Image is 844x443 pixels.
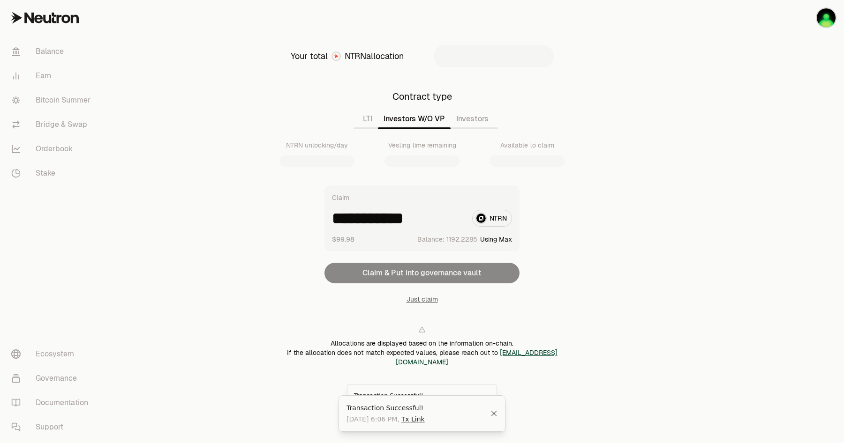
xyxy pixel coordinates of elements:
[417,235,445,244] span: Balance:
[401,414,425,424] a: Tx Link
[490,410,497,417] button: Close
[4,64,101,88] a: Earn
[4,137,101,161] a: Orderbook
[378,110,451,128] button: Investors W/O VP
[291,50,328,63] div: Your total
[261,348,583,367] div: If the allocation does not match expected values, please reach out to
[354,391,483,399] div: Transaction Successful!
[480,235,512,244] button: Using Max
[4,366,101,391] a: Governance
[407,295,438,304] button: Just claim
[4,39,101,64] a: Balance
[4,161,101,185] a: Stake
[4,342,101,366] a: Ecosystem
[500,140,554,150] div: Available to claim
[261,339,583,348] div: Allocations are displayed based on the information on-chain.
[4,88,101,112] a: Bitcoin Summer
[4,415,101,439] a: Support
[347,414,425,424] span: [DATE] 6:06 PM ,
[286,140,348,150] div: NTRN unlocking/day
[817,8,836,27] img: Million Dollars
[357,110,378,128] button: LTI
[345,51,366,61] span: NTRN
[345,50,404,63] div: allocation
[332,193,349,202] div: Claim
[392,90,452,103] div: Contract type
[332,234,354,244] button: $99.98
[332,52,340,60] img: Neutron Logo
[451,110,494,128] button: Investors
[4,112,101,137] a: Bridge & Swap
[388,140,456,150] div: Vesting time remaining
[4,391,101,415] a: Documentation
[347,403,490,413] div: Transaction Successful!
